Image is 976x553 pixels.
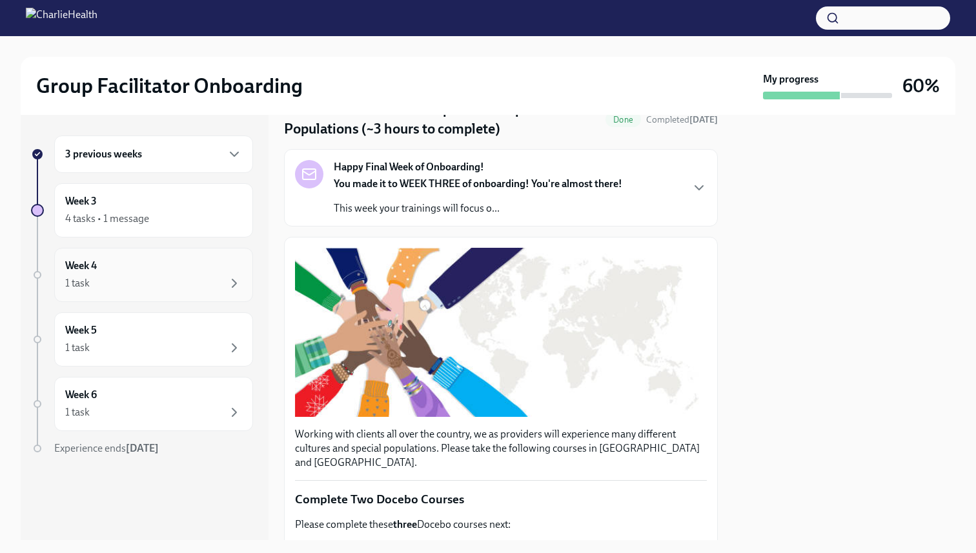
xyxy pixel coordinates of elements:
[295,518,707,532] p: Please complete these Docebo courses next:
[65,147,142,161] h6: 3 previous weeks
[31,183,253,237] a: Week 34 tasks • 1 message
[31,248,253,302] a: Week 41 task
[295,248,707,417] button: Zoom image
[65,194,97,208] h6: Week 3
[65,259,97,273] h6: Week 4
[26,8,97,28] img: CharlieHealth
[65,212,149,226] div: 4 tasks • 1 message
[393,518,417,530] strong: three
[31,312,253,367] a: Week 51 task
[334,201,622,216] p: This week your trainings will focus o...
[646,114,718,126] span: October 13th, 2025 13:58
[284,100,600,139] h4: Week Three: Cultural Competence & Special Populations (~3 hours to complete)
[65,276,90,290] div: 1 task
[65,341,90,355] div: 1 task
[295,491,707,508] p: Complete Two Docebo Courses
[763,72,818,86] strong: My progress
[54,136,253,173] div: 3 previous weeks
[334,160,484,174] strong: Happy Final Week of Onboarding!
[334,177,622,190] strong: You made it to WEEK THREE of onboarding! You're almost there!
[54,442,159,454] span: Experience ends
[36,73,303,99] h2: Group Facilitator Onboarding
[902,74,940,97] h3: 60%
[126,442,159,454] strong: [DATE]
[646,114,718,125] span: Completed
[689,114,718,125] strong: [DATE]
[65,405,90,419] div: 1 task
[31,377,253,431] a: Week 61 task
[605,115,641,125] span: Done
[65,388,97,402] h6: Week 6
[295,427,707,470] p: Working with clients all over the country, we as providers will experience many different culture...
[65,323,97,337] h6: Week 5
